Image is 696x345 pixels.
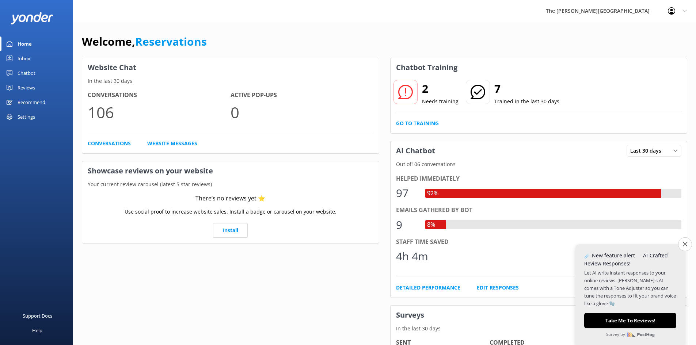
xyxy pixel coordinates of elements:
[82,58,379,77] h3: Website Chat
[494,97,559,106] p: Trained in the last 30 days
[396,284,460,292] a: Detailed Performance
[18,110,35,124] div: Settings
[231,100,373,124] p: 0
[391,306,687,325] h3: Surveys
[82,77,379,85] p: In the last 30 days
[88,91,231,100] h4: Conversations
[396,237,682,247] div: Staff time saved
[18,66,35,80] div: Chatbot
[88,139,131,147] a: Conversations
[391,58,463,77] h3: Chatbot Training
[195,194,265,203] div: There’s no reviews yet ⭐
[82,33,207,50] h1: Welcome,
[630,147,666,155] span: Last 30 days
[422,97,459,106] p: Needs training
[23,308,52,323] div: Support Docs
[396,206,682,215] div: Emails gathered by bot
[18,37,32,51] div: Home
[82,161,379,180] h3: Showcase reviews on your website
[425,220,437,230] div: 8%
[18,51,30,66] div: Inbox
[82,180,379,188] p: Your current review carousel (latest 5 star reviews)
[88,100,231,124] p: 106
[391,141,441,160] h3: AI Chatbot
[391,160,687,168] p: Out of 106 conversations
[147,139,197,147] a: Website Messages
[396,184,418,202] div: 97
[396,248,428,265] div: 4h 4m
[396,174,682,184] div: Helped immediately
[391,325,687,333] p: In the last 30 days
[135,34,207,49] a: Reservations
[494,80,559,97] h2: 7
[213,223,248,238] a: Install
[396,119,439,127] a: Go to Training
[425,189,440,198] div: 92%
[231,91,373,100] h4: Active Pop-ups
[32,323,42,338] div: Help
[125,208,336,216] p: Use social proof to increase website sales. Install a badge or carousel on your website.
[422,80,459,97] h2: 2
[11,12,53,24] img: yonder-white-logo.png
[18,95,45,110] div: Recommend
[396,216,418,234] div: 9
[477,284,519,292] a: Edit Responses
[18,80,35,95] div: Reviews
